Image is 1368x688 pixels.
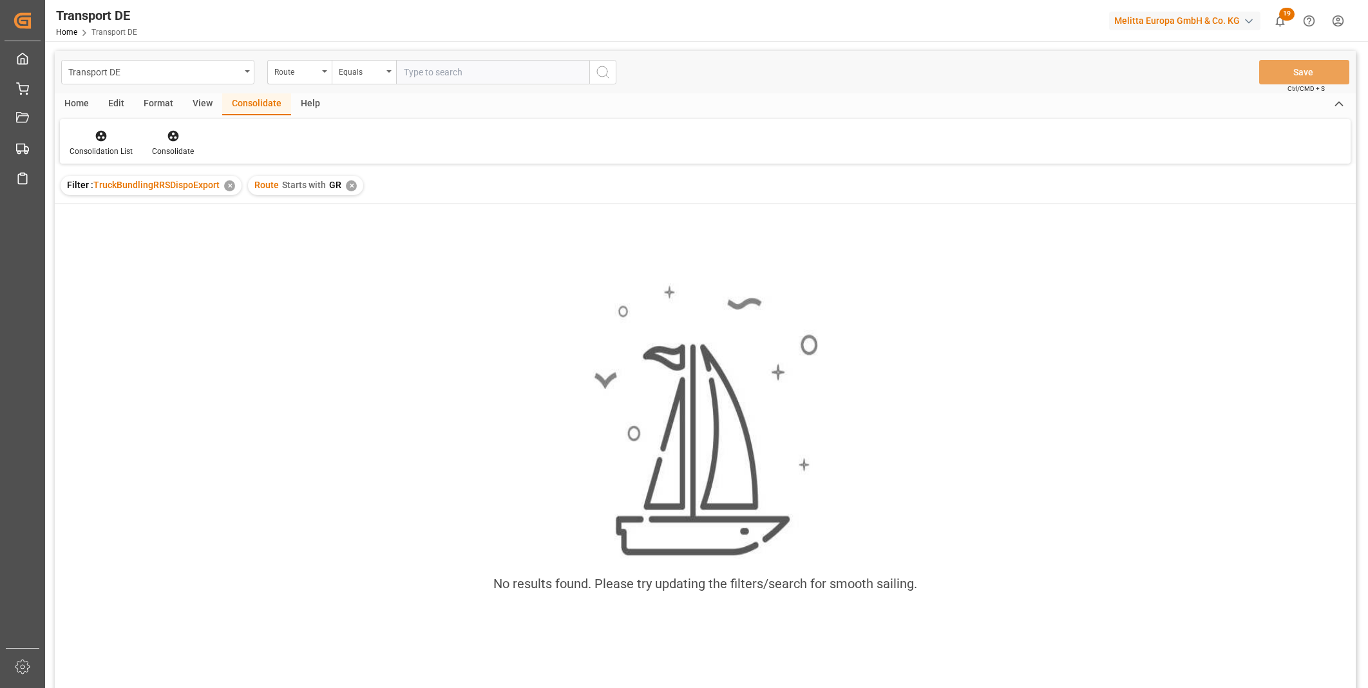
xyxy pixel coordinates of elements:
div: No results found. Please try updating the filters/search for smooth sailing. [493,574,917,593]
div: View [183,93,222,115]
button: Melitta Europa GmbH & Co. KG [1109,8,1266,33]
div: Edit [99,93,134,115]
div: Transport DE [68,63,240,79]
div: Melitta Europa GmbH & Co. KG [1109,12,1260,30]
img: smooth_sailing.jpeg [593,283,818,559]
div: Consolidate [222,93,291,115]
button: Help Center [1295,6,1324,35]
span: Starts with [282,180,326,190]
button: search button [589,60,616,84]
span: Filter : [67,180,93,190]
button: open menu [267,60,332,84]
div: Equals [339,63,383,78]
span: 19 [1279,8,1295,21]
a: Home [56,28,77,37]
button: open menu [61,60,254,84]
div: Home [55,93,99,115]
button: Save [1259,60,1349,84]
div: ✕ [224,180,235,191]
button: open menu [332,60,396,84]
div: Transport DE [56,6,137,25]
div: Consolidate [152,146,194,157]
span: TruckBundlingRRSDispoExport [93,180,220,190]
div: Consolidation List [70,146,133,157]
span: GR [329,180,341,190]
div: ✕ [346,180,357,191]
input: Type to search [396,60,589,84]
div: Format [134,93,183,115]
button: show 19 new notifications [1266,6,1295,35]
span: Ctrl/CMD + S [1287,84,1325,93]
div: Help [291,93,330,115]
div: Route [274,63,318,78]
span: Route [254,180,279,190]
